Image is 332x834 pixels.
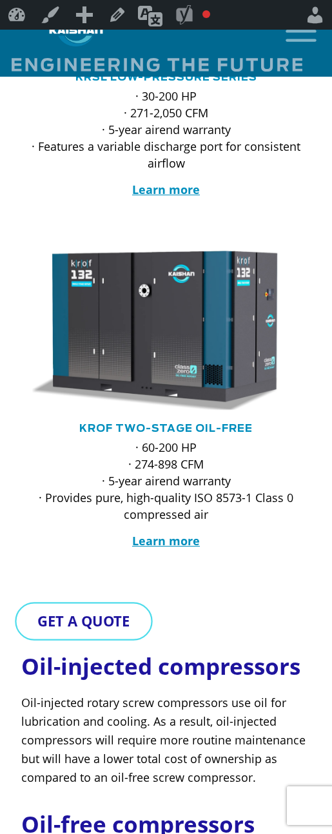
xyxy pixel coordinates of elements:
img: kaishan logo [28,14,124,46]
div: krof132 [21,246,311,412]
a: KROF TWO-STAGE OIL-FREE [79,423,253,434]
a: mobile menu [280,16,302,38]
a: Learn more [132,533,200,548]
img: Engineering the future [12,46,302,72]
p: Oil-injected rotary screw compressors use oil for lubrication and cooling. As a result, oil-injec... [21,693,311,787]
span: GET A QUOTE [37,612,130,631]
a: KRSL Low-Pressure Series [75,72,257,82]
h5: Oil-injected compressors [21,652,311,681]
p: · 30-200 HP · 271-2,050 CFM · 5-year airend warranty · Features a variable discharge port for con... [21,88,311,171]
p: · 60-200 HP · 274-898 CFM · 5-year airend warranty · Provides pure, high-quality ISO 8573-1 Class... [21,439,311,523]
img: krof132 [12,246,301,412]
a: GET A QUOTE [15,602,152,640]
div: Focus keyphrase not set [202,10,210,18]
a: Learn more [132,182,200,197]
